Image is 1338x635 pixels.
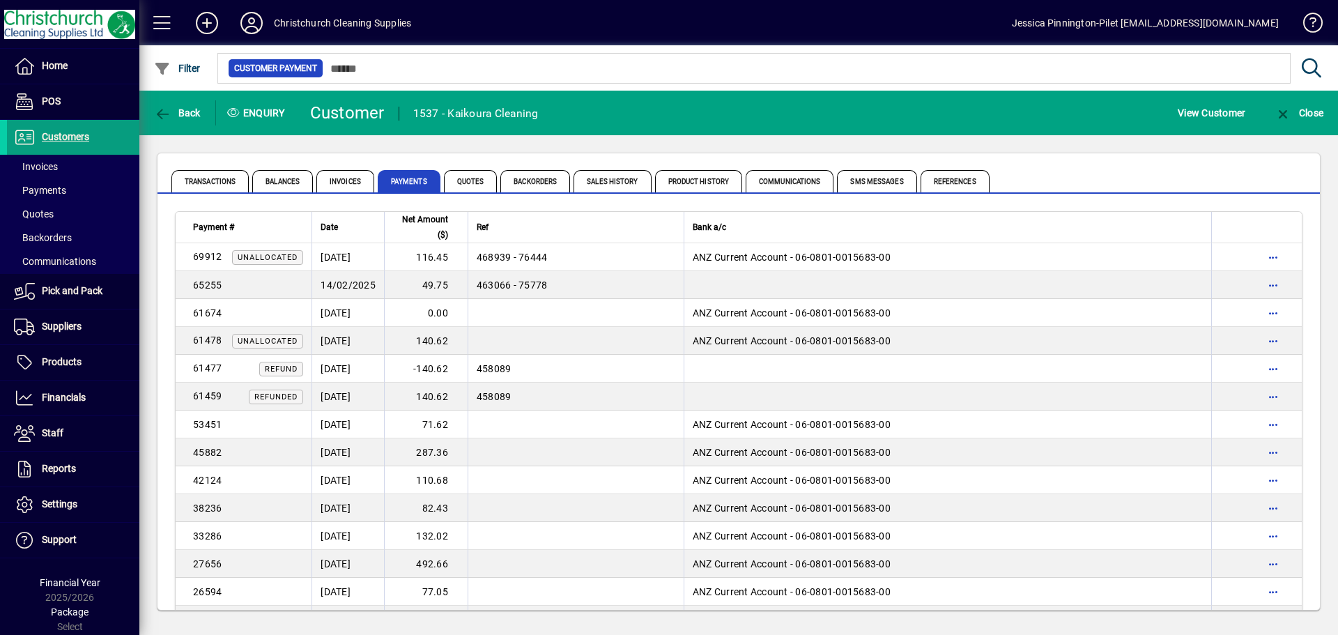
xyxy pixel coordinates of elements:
button: More options [1262,274,1284,296]
span: Quotes [14,208,54,220]
span: Net Amount ($) [393,212,448,243]
td: 492.66 [384,550,468,578]
span: Payments [378,170,440,192]
a: Suppliers [7,309,139,344]
td: [DATE] [312,411,384,438]
td: [DATE] [312,606,384,634]
span: Unallocated [238,253,298,262]
span: 61459 [193,390,222,401]
span: 65255 [193,280,222,291]
td: 132.02 [384,522,468,550]
td: [DATE] [312,327,384,355]
span: 27656 [193,558,222,569]
td: [DATE] [312,438,384,466]
td: 140.62 [384,383,468,411]
a: Knowledge Base [1293,3,1321,48]
span: Backorders [500,170,570,192]
a: Backorders [7,226,139,250]
div: Date [321,220,376,235]
span: Invoices [14,161,58,172]
span: Communications [746,170,833,192]
button: More options [1262,469,1284,491]
a: Payments [7,178,139,202]
a: Home [7,49,139,84]
span: Financials [42,392,86,403]
button: More options [1262,413,1284,436]
span: 458089 [477,391,512,402]
td: 0.00 [384,299,468,327]
span: Support [42,534,77,545]
button: More options [1262,330,1284,352]
span: ANZ Current Account - 06-0801-0015683-00 [693,335,891,346]
span: Communications [14,256,96,267]
a: Support [7,523,139,558]
span: Transactions [171,170,249,192]
span: 33286 [193,530,222,542]
button: View Customer [1174,100,1249,125]
span: Close [1275,107,1323,118]
span: 45882 [193,447,222,458]
div: Customer [310,102,385,124]
div: Christchurch Cleaning Supplies [274,12,411,34]
span: Customer Payment [234,61,317,75]
a: Communications [7,250,139,273]
button: More options [1262,246,1284,268]
app-page-header-button: Close enquiry [1260,100,1338,125]
app-page-header-button: Back [139,100,216,125]
span: 69912 [193,251,222,262]
span: Bank a/c [693,220,726,235]
button: Add [185,10,229,36]
span: Payment # [193,220,234,235]
div: Enquiry [216,102,300,124]
span: ANZ Current Account - 06-0801-0015683-00 [693,447,891,458]
button: Filter [151,56,204,81]
span: 458089 [477,363,512,374]
span: Product History [655,170,743,192]
span: Suppliers [42,321,82,332]
div: Jessica Pinnington-Pilet [EMAIL_ADDRESS][DOMAIN_NAME] [1012,12,1279,34]
span: 38236 [193,503,222,514]
span: Customers [42,131,89,142]
button: More options [1262,609,1284,631]
button: Profile [229,10,274,36]
span: References [921,170,990,192]
span: ANZ Current Account - 06-0801-0015683-00 [693,475,891,486]
a: Quotes [7,202,139,226]
td: [DATE] [312,299,384,327]
td: 287.36 [384,438,468,466]
span: 61674 [193,307,222,319]
div: Bank a/c [693,220,1203,235]
span: 53451 [193,419,222,430]
td: 116.45 [384,243,468,271]
td: 147.74 [384,606,468,634]
td: [DATE] [312,355,384,383]
td: [DATE] [312,243,384,271]
span: 42124 [193,475,222,486]
span: Pick and Pack [42,285,102,296]
td: 82.43 [384,494,468,522]
span: ANZ Current Account - 06-0801-0015683-00 [693,419,891,430]
span: Staff [42,427,63,438]
a: Pick and Pack [7,274,139,309]
button: More options [1262,497,1284,519]
span: Settings [42,498,77,510]
td: [DATE] [312,550,384,578]
button: More options [1262,525,1284,547]
span: SMS Messages [837,170,916,192]
span: 468939 - 76444 [477,252,548,263]
span: ANZ Current Account - 06-0801-0015683-00 [693,586,891,597]
span: Date [321,220,338,235]
span: 26594 [193,586,222,597]
td: [DATE] [312,522,384,550]
span: 61478 [193,335,222,346]
span: Payments [14,185,66,196]
td: [DATE] [312,383,384,411]
button: Close [1271,100,1327,125]
td: 140.62 [384,327,468,355]
span: Balances [252,170,313,192]
span: Quotes [444,170,498,192]
span: Products [42,356,82,367]
a: Products [7,345,139,380]
a: Staff [7,416,139,451]
span: ANZ Current Account - 06-0801-0015683-00 [693,252,891,263]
